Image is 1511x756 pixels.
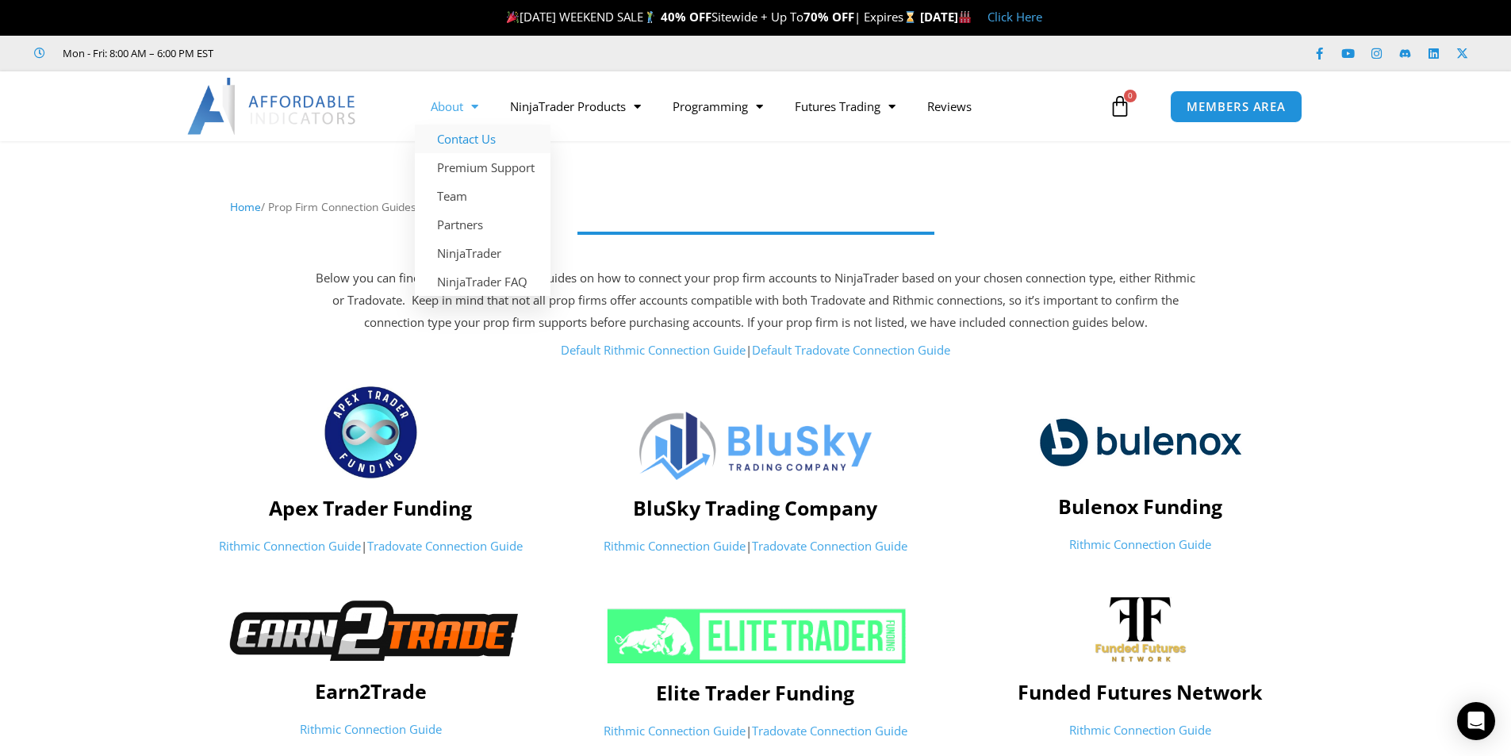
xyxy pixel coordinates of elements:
[312,267,1200,334] p: Below you can find step-by-step detailed guides on how to connect your prop firm accounts to Ninj...
[956,494,1325,518] h4: Bulenox Funding
[415,88,494,125] a: About
[59,44,213,63] span: Mon - Fri: 8:00 AM – 6:00 PM EST
[571,535,940,558] p: |
[415,88,1105,125] nav: Menu
[1039,405,1242,478] img: logo-2 | Affordable Indicators – NinjaTrader
[507,11,519,23] img: 🎉
[415,210,550,239] a: Partners
[561,342,746,358] a: Default Rithmic Connection Guide
[639,412,872,480] img: Logo | Affordable Indicators – NinjaTrader
[415,267,550,296] a: NinjaTrader FAQ
[779,88,911,125] a: Futures Trading
[210,597,531,663] img: Earn2TradeNB | Affordable Indicators – NinjaTrader
[752,538,907,554] a: Tradovate Connection Guide
[752,723,907,739] a: Tradovate Connection Guide
[230,197,1281,217] nav: Breadcrumb
[1085,83,1155,129] a: 0
[1187,101,1286,113] span: MEMBERS AREA
[186,679,555,703] h4: Earn2Trade
[300,721,442,737] a: Rithmic Connection Guide
[661,9,711,25] strong: 40% OFF
[187,78,358,135] img: LogoAI | Affordable Indicators – NinjaTrader
[415,153,550,182] a: Premium Support
[1069,536,1211,552] a: Rithmic Connection Guide
[494,88,657,125] a: NinjaTrader Products
[367,538,523,554] a: Tradovate Connection Guide
[571,720,940,743] p: |
[959,11,971,23] img: 🏭
[415,239,550,267] a: NinjaTrader
[904,11,916,23] img: ⌛
[323,384,419,481] img: apex_Logo1 | Affordable Indicators – NinjaTrader
[186,535,555,558] p: |
[415,125,550,153] a: Contact Us
[219,538,361,554] a: Rithmic Connection Guide
[1457,702,1495,740] div: Open Intercom Messenger
[988,9,1042,25] a: Click Here
[657,88,779,125] a: Programming
[571,496,940,520] h4: BluSky Trading Company
[312,340,1200,362] p: |
[604,723,746,739] a: Rithmic Connection Guide
[503,9,919,25] span: [DATE] WEEKEND SALE Sitewide + Up To | Expires
[604,608,907,665] img: ETF 2024 NeonGrn 1 | Affordable Indicators – NinjaTrader
[236,45,474,61] iframe: Customer reviews powered by Trustpilot
[1170,90,1302,123] a: MEMBERS AREA
[1069,722,1211,738] a: Rithmic Connection Guide
[752,342,950,358] a: Default Tradovate Connection Guide
[644,11,656,23] img: 🏌️‍♂️
[415,182,550,210] a: Team
[920,9,972,25] strong: [DATE]
[911,88,988,125] a: Reviews
[186,496,555,520] h4: Apex Trader Funding
[803,9,854,25] strong: 70% OFF
[415,125,550,296] ul: About
[571,681,940,704] h4: Elite Trader Funding
[956,680,1325,704] h4: Funded Futures Network
[1124,90,1137,102] span: 0
[230,199,261,214] a: Home
[604,538,746,554] a: Rithmic Connection Guide
[1095,596,1187,664] img: channels4_profile | Affordable Indicators – NinjaTrader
